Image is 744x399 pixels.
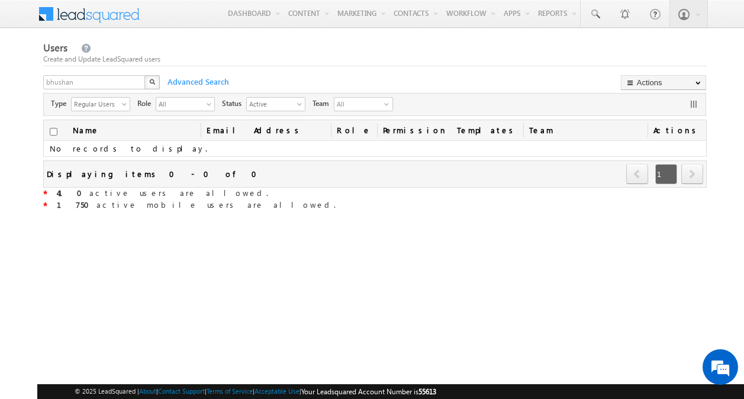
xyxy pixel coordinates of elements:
[57,188,268,198] span: active users are allowed.
[122,101,131,107] span: select
[67,120,105,140] a: Name
[621,75,706,90] button: Actions
[47,167,264,181] div: Displaying items 0 - 0 of 0
[72,98,120,110] span: Regular Users
[139,387,156,395] a: About
[681,164,703,184] span: next
[156,98,205,110] span: All
[57,199,336,210] span: active mobile users are allowed.
[655,164,677,184] span: 1
[523,120,648,140] span: Team
[201,120,331,140] a: Email Address
[626,164,648,184] span: prev
[43,75,146,89] input: Search Users
[222,98,246,109] span: Status
[57,188,89,198] strong: 410
[43,54,707,65] div: Create and Update LeadSquared users
[377,120,523,140] span: Permission Templates
[51,98,71,109] span: Type
[255,387,299,395] a: Acceptable Use
[43,41,67,54] span: Users
[247,98,295,110] span: Active
[418,387,436,396] span: 55613
[681,165,703,184] a: next
[137,98,156,109] span: Role
[149,79,155,85] img: Search
[75,386,436,397] span: © 2025 LeadSquared | | | | |
[313,98,334,109] span: Team
[57,199,96,210] strong: 1750
[162,76,233,87] span: Advanced Search
[334,98,382,111] span: All
[207,101,216,107] span: select
[207,387,253,395] a: Terms of Service
[158,387,205,395] a: Contact Support
[44,141,706,157] td: No records to display.
[626,165,649,184] a: prev
[648,120,706,140] span: Actions
[301,387,436,396] span: Your Leadsquared Account Number is
[297,101,307,107] span: select
[331,120,377,140] a: Role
